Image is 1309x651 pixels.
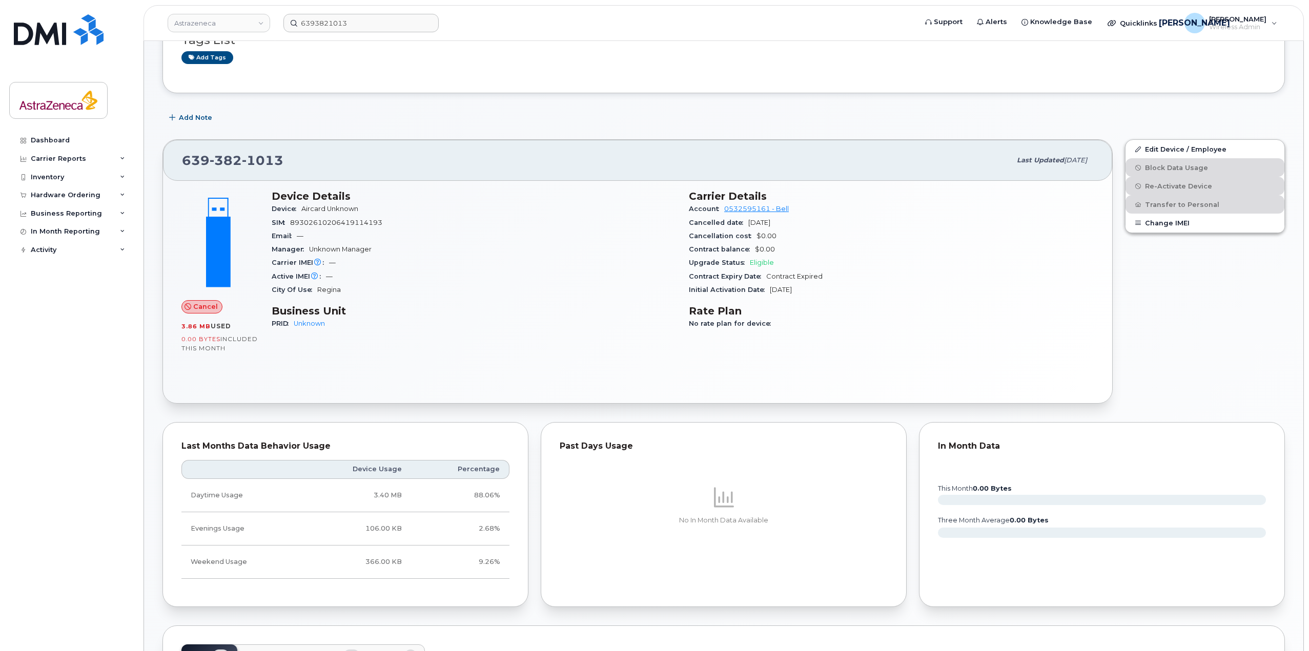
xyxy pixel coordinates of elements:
[1017,156,1064,164] span: Last updated
[689,190,1094,202] h3: Carrier Details
[181,34,1266,47] h3: Tags List
[181,51,233,64] a: Add tags
[1209,23,1266,31] span: Wireless Admin
[1209,15,1266,23] span: [PERSON_NAME]
[272,219,290,226] span: SIM
[242,153,283,168] span: 1013
[689,320,776,327] span: No rate plan for device
[1126,214,1284,232] button: Change IMEI
[1159,17,1230,29] span: [PERSON_NAME]
[560,516,888,525] p: No In Month Data Available
[272,190,677,202] h3: Device Details
[272,205,301,213] span: Device
[302,479,411,512] td: 3.40 MB
[748,219,770,226] span: [DATE]
[272,286,317,293] span: City Of Use
[301,205,358,213] span: Aircard Unknown
[329,259,336,266] span: —
[1126,158,1284,177] button: Block Data Usage
[181,545,509,579] tr: Friday from 6:00pm to Monday 8:00am
[1064,156,1087,164] span: [DATE]
[193,302,218,311] span: Cancel
[1126,140,1284,158] a: Edit Device / Employee
[326,272,333,280] span: —
[986,17,1007,27] span: Alerts
[937,485,1012,492] text: this month
[182,153,283,168] span: 639
[1030,17,1092,27] span: Knowledge Base
[290,219,382,226] span: 89302610206419114193
[1010,516,1049,524] tspan: 0.00 Bytes
[756,232,776,240] span: $0.00
[272,259,329,266] span: Carrier IMEI
[689,205,724,213] span: Account
[168,14,270,32] a: Astrazeneca
[724,205,789,213] a: 0532595161 - Bell
[1014,12,1099,32] a: Knowledge Base
[411,479,509,512] td: 88.06%
[272,232,297,240] span: Email
[689,272,766,280] span: Contract Expiry Date
[1126,195,1284,214] button: Transfer to Personal
[181,545,302,579] td: Weekend Usage
[181,441,509,451] div: Last Months Data Behavior Usage
[179,113,212,122] span: Add Note
[294,320,325,327] a: Unknown
[689,219,748,226] span: Cancelled date
[770,286,792,293] span: [DATE]
[297,232,303,240] span: —
[1100,13,1175,33] div: Quicklinks
[181,323,211,330] span: 3.86 MB
[309,245,372,253] span: Unknown Manager
[938,441,1266,451] div: In Month Data
[411,460,509,478] th: Percentage
[689,286,770,293] span: Initial Activation Date
[272,272,326,280] span: Active IMEI
[302,545,411,579] td: 366.00 KB
[689,305,1094,317] h3: Rate Plan
[283,14,439,32] input: Find something...
[210,153,242,168] span: 382
[302,512,411,545] td: 106.00 KB
[302,460,411,478] th: Device Usage
[1120,19,1157,27] span: Quicklinks
[272,305,677,317] h3: Business Unit
[162,109,221,127] button: Add Note
[181,512,302,545] td: Evenings Usage
[181,335,220,343] span: 0.00 Bytes
[181,479,302,512] td: Daytime Usage
[970,12,1014,32] a: Alerts
[750,259,774,266] span: Eligible
[411,512,509,545] td: 2.68%
[973,485,1012,492] tspan: 0.00 Bytes
[181,512,509,545] tr: Weekdays from 6:00pm to 8:00am
[272,320,294,327] span: PRID
[934,17,963,27] span: Support
[918,12,970,32] a: Support
[937,516,1049,524] text: three month average
[755,245,775,253] span: $0.00
[689,259,750,266] span: Upgrade Status
[211,322,231,330] span: used
[411,545,509,579] td: 9.26%
[1177,13,1284,33] div: Jamal Abdi
[317,286,341,293] span: Regina
[272,245,309,253] span: Manager
[1145,182,1212,190] span: Re-Activate Device
[689,245,755,253] span: Contract balance
[689,232,756,240] span: Cancellation cost
[560,441,888,451] div: Past Days Usage
[766,272,823,280] span: Contract Expired
[1126,177,1284,195] button: Re-Activate Device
